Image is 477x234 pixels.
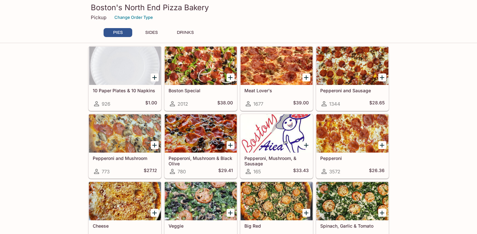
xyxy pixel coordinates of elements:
[93,223,157,229] h5: Cheese
[218,168,233,175] h5: $29.41
[316,114,389,178] a: Pepperoni3572$26.36
[293,168,309,175] h5: $33.43
[240,46,313,111] a: Meat Lover's1677$39.00
[316,114,388,153] div: Pepperoni
[165,47,237,85] div: Boston Special
[316,46,389,111] a: Pepperoni and Sausage1344$28.65
[378,141,386,149] button: Add Pepperoni
[177,101,188,107] span: 2012
[164,46,237,111] a: Boston Special2012$38.00
[320,88,385,93] h5: Pepperoni and Sausage
[177,169,186,175] span: 780
[91,3,387,12] h3: Boston's North End Pizza Bakery
[378,73,386,81] button: Add Pepperoni and Sausage
[217,100,233,108] h5: $38.00
[164,114,237,178] a: Pepperoni, Mushroom & Black Olive780$29.41
[137,28,166,37] button: SIDES
[112,12,156,22] button: Change Order Type
[369,168,385,175] h5: $26.36
[241,114,313,153] div: Pepperoni, Mushroom, & Sausage
[91,14,106,20] p: Pickup
[165,114,237,153] div: Pepperoni, Mushroom & Black Olive
[244,155,309,166] h5: Pepperoni, Mushroom, & Sausage
[169,88,233,93] h5: Boston Special
[89,114,161,153] div: Pepperoni and Mushroom
[89,114,161,178] a: Pepperoni and Mushroom773$27.12
[378,209,386,217] button: Add Spinach, Garlic & Tomato
[320,155,385,161] h5: Pepperoni
[369,100,385,108] h5: $28.65
[227,73,235,81] button: Add Boston Special
[293,100,309,108] h5: $39.00
[93,155,157,161] h5: Pepperoni and Mushroom
[302,141,310,149] button: Add Pepperoni, Mushroom, & Sausage
[320,223,385,229] h5: Spinach, Garlic & Tomato
[241,47,313,85] div: Meat Lover's
[169,223,233,229] h5: Veggie
[151,209,159,217] button: Add Cheese
[165,182,237,220] div: Veggie
[151,73,159,81] button: Add 10 Paper Plates & 10 Napkins
[329,169,340,175] span: 3572
[145,100,157,108] h5: $1.00
[253,101,263,107] span: 1677
[302,73,310,81] button: Add Meat Lover's
[240,114,313,178] a: Pepperoni, Mushroom, & Sausage165$33.43
[227,141,235,149] button: Add Pepperoni, Mushroom & Black Olive
[241,182,313,220] div: Big Red
[253,169,261,175] span: 165
[93,88,157,93] h5: 10 Paper Plates & 10 Napkins
[169,155,233,166] h5: Pepperoni, Mushroom & Black Olive
[102,101,110,107] span: 926
[151,141,159,149] button: Add Pepperoni and Mushroom
[89,47,161,85] div: 10 Paper Plates & 10 Napkins
[244,223,309,229] h5: Big Red
[316,47,388,85] div: Pepperoni and Sausage
[316,182,388,220] div: Spinach, Garlic & Tomato
[102,169,110,175] span: 773
[104,28,132,37] button: PIES
[89,46,161,111] a: 10 Paper Plates & 10 Napkins926$1.00
[144,168,157,175] h5: $27.12
[329,101,340,107] span: 1344
[302,209,310,217] button: Add Big Red
[89,182,161,220] div: Cheese
[171,28,200,37] button: DRINKS
[244,88,309,93] h5: Meat Lover's
[227,209,235,217] button: Add Veggie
